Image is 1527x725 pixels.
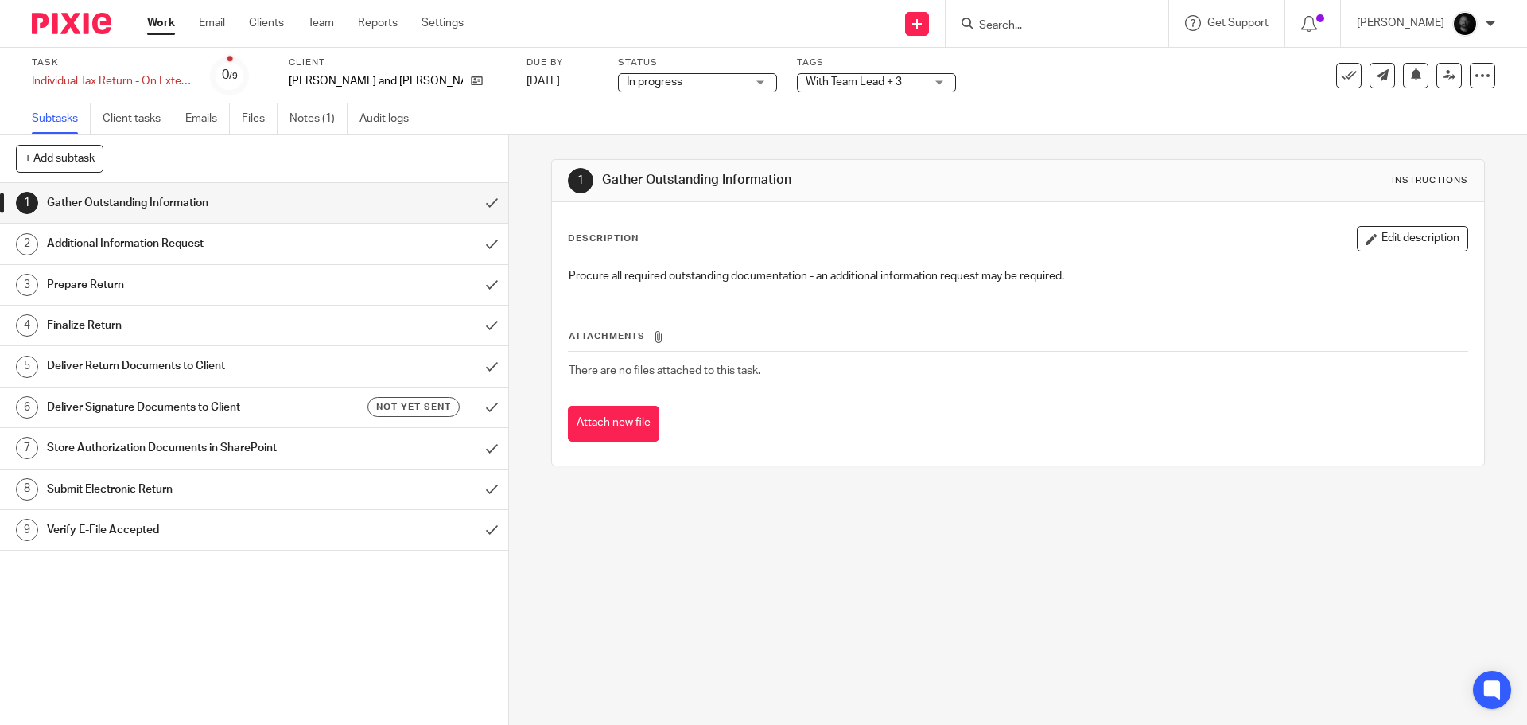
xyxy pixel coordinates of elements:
[47,396,322,419] h1: Deliver Signature Documents to Client
[526,57,598,69] label: Due by
[199,15,225,31] a: Email
[147,15,175,31] a: Work
[1452,11,1478,37] img: Chris.jpg
[47,273,322,297] h1: Prepare Return
[222,66,238,84] div: 0
[358,15,398,31] a: Reports
[359,103,421,134] a: Audit logs
[308,15,334,31] a: Team
[16,478,38,501] div: 8
[977,19,1121,33] input: Search
[16,314,38,337] div: 4
[16,233,38,255] div: 2
[1207,18,1269,29] span: Get Support
[627,76,682,88] span: In progress
[16,356,38,378] div: 5
[249,15,284,31] a: Clients
[32,13,111,34] img: Pixie
[289,103,348,134] a: Notes (1)
[16,437,38,459] div: 7
[32,103,91,134] a: Subtasks
[568,406,659,442] button: Attach new file
[229,72,238,80] small: /9
[185,103,230,134] a: Emails
[47,232,322,255] h1: Additional Information Request
[289,73,463,89] p: [PERSON_NAME] and [PERSON_NAME]
[422,15,464,31] a: Settings
[526,76,560,87] span: [DATE]
[569,365,760,376] span: There are no files attached to this task.
[47,191,322,215] h1: Gather Outstanding Information
[1357,226,1468,251] button: Edit description
[568,168,593,193] div: 1
[1357,15,1444,31] p: [PERSON_NAME]
[103,103,173,134] a: Client tasks
[47,436,322,460] h1: Store Authorization Documents in SharePoint
[16,519,38,541] div: 9
[47,354,322,378] h1: Deliver Return Documents to Client
[376,400,451,414] span: Not yet sent
[47,477,322,501] h1: Submit Electronic Return
[32,57,191,69] label: Task
[569,268,1467,284] p: Procure all required outstanding documentation - an additional information request may be required.
[797,57,956,69] label: Tags
[289,57,507,69] label: Client
[47,518,322,542] h1: Verify E-File Accepted
[568,232,639,245] p: Description
[618,57,777,69] label: Status
[16,274,38,296] div: 3
[47,314,322,337] h1: Finalize Return
[16,192,38,214] div: 1
[569,332,645,341] span: Attachments
[242,103,278,134] a: Files
[1392,174,1468,187] div: Instructions
[806,76,902,88] span: With Team Lead + 3
[16,145,103,172] button: + Add subtask
[16,396,38,419] div: 6
[32,73,191,89] div: Individual Tax Return - On Extension
[602,172,1052,189] h1: Gather Outstanding Information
